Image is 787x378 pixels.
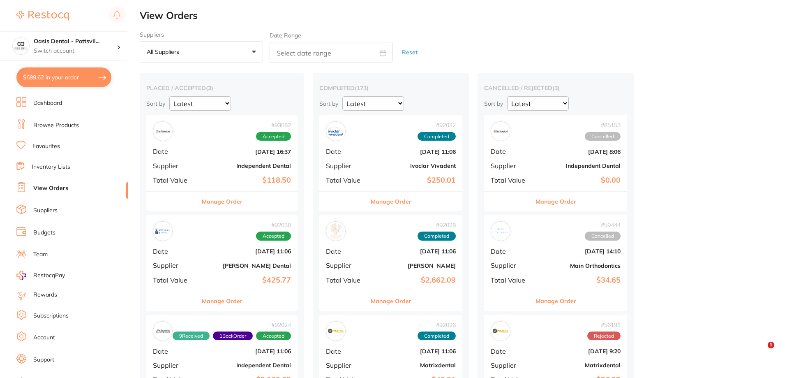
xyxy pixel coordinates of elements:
span: Completed [418,232,456,241]
p: All suppliers [147,48,182,56]
b: $425.77 [203,276,291,285]
b: [DATE] 11:06 [374,348,456,355]
b: [PERSON_NAME] Dental [203,262,291,269]
span: Accepted [256,132,291,141]
span: Accepted [256,232,291,241]
b: Ivoclar Vivadent [374,162,456,169]
img: Independent Dental [155,123,171,139]
a: View Orders [33,184,68,192]
a: Inventory Lists [32,163,70,171]
span: Back orders [213,332,253,341]
span: Date [326,348,367,355]
b: Matrixdental [538,362,621,369]
b: [DATE] 14:10 [538,248,621,255]
b: [DATE] 11:06 [203,348,291,355]
input: Select date range [270,42,393,63]
button: Manage Order [535,192,576,211]
button: Manage Order [371,192,411,211]
button: Manage Order [202,192,242,211]
b: Independent Dental [203,162,291,169]
b: Main Orthodontics [538,262,621,269]
div: Erskine Dental#92030AcceptedDate[DATE] 11:06Supplier[PERSON_NAME] DentalTotal Value$425.77Manage ... [146,215,298,311]
label: Date Range [270,32,301,39]
b: [DATE] 8:06 [538,148,621,155]
img: Independent Dental [493,123,508,139]
span: Total Value [326,276,367,284]
a: Account [33,334,55,342]
button: All suppliers [140,41,263,63]
span: # 56191 [587,322,621,328]
button: Manage Order [202,291,242,311]
b: Matrixdental [374,362,456,369]
span: # 59444 [585,222,621,228]
span: Received [173,332,210,341]
b: [DATE] 16:37 [203,148,291,155]
img: Matrixdental [493,323,508,339]
iframe: Intercom live chat [751,342,771,362]
img: Ivoclar Vivadent [328,123,344,139]
a: Team [33,250,48,259]
span: Date [491,248,532,255]
b: $250.01 [374,176,456,185]
span: 1 [768,342,774,348]
p: Sort by [319,100,338,107]
span: Cancelled [585,132,621,141]
span: Date [326,148,367,155]
span: Date [153,348,197,355]
span: Supplier [491,262,532,269]
p: Sort by [146,100,165,107]
span: Total Value [326,176,367,184]
a: Subscriptions [33,312,69,320]
span: # 92024 [173,322,291,328]
span: Date [326,248,367,255]
b: $34.65 [538,276,621,285]
a: Restocq Logo [16,6,69,25]
span: Date [153,148,197,155]
span: Supplier [491,162,532,169]
h4: Oasis Dental - Pottsville [34,37,117,46]
h2: placed / accepted ( 3 ) [146,84,298,92]
p: Switch account [34,47,117,55]
span: Total Value [153,276,197,284]
img: Erskine Dental [155,223,171,239]
span: Total Value [491,276,532,284]
img: Matrixdental [328,323,344,339]
span: Accepted [256,332,291,341]
button: Manage Order [535,291,576,311]
span: Supplier [326,262,367,269]
span: Supplier [153,262,197,269]
a: Support [33,356,54,364]
img: Restocq Logo [16,11,69,21]
span: Completed [418,332,456,341]
span: Total Value [153,176,197,184]
button: $689.62 in your order [16,67,111,87]
span: Date [491,148,532,155]
span: Cancelled [585,232,621,241]
b: $0.00 [538,176,621,185]
span: Rejected [587,332,621,341]
span: Supplier [326,162,367,169]
b: [DATE] 11:06 [374,148,456,155]
span: # 92026 [418,322,456,328]
button: Manage Order [371,291,411,311]
span: # 92030 [256,222,291,228]
label: Suppliers [140,31,263,38]
div: Independent Dental#93082AcceptedDate[DATE] 16:37SupplierIndependent DentalTotal Value$118.50Manag... [146,115,298,211]
a: Favourites [32,142,60,151]
img: RestocqPay [16,271,26,280]
span: Date [153,248,197,255]
button: Reset [399,42,420,63]
span: # 93082 [256,122,291,128]
b: $2,662.09 [374,276,456,285]
span: Date [491,348,532,355]
span: # 85153 [585,122,621,128]
b: [DATE] 9:20 [538,348,621,355]
img: Main Orthodontics [493,223,508,239]
b: [PERSON_NAME] [374,262,456,269]
img: Oasis Dental - Pottsville [13,38,29,54]
b: $118.50 [203,176,291,185]
span: Supplier [153,162,197,169]
a: RestocqPay [16,271,65,280]
h2: View Orders [140,10,787,21]
h2: completed ( 173 ) [319,84,462,92]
